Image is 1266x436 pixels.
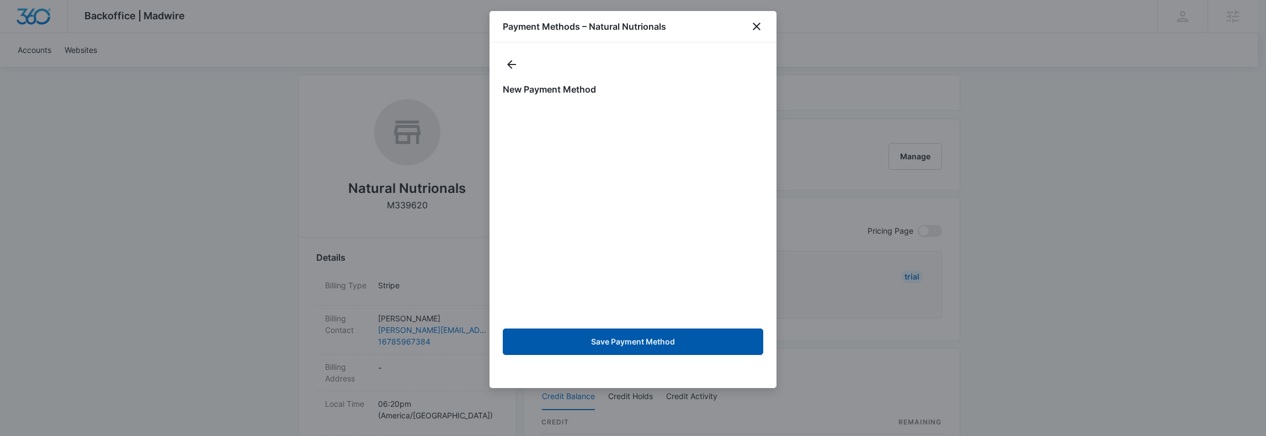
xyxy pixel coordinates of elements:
[503,56,520,73] button: actions.back
[503,329,763,355] button: Save Payment Method
[501,105,765,320] iframe: Secure payment input frame
[503,83,763,96] h1: New Payment Method
[503,20,666,33] h1: Payment Methods – Natural Nutrionals
[750,20,763,33] button: close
